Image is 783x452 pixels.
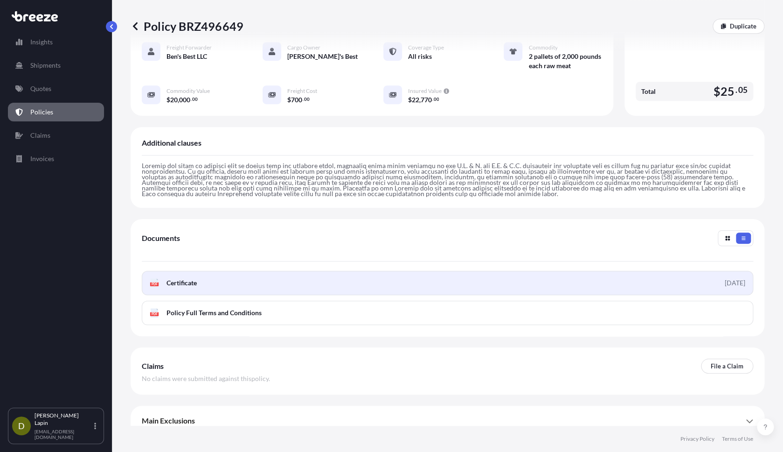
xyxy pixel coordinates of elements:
[30,107,53,117] p: Policies
[408,87,442,95] span: Insured Value
[641,87,656,96] span: Total
[421,97,432,103] span: 770
[142,233,180,243] span: Documents
[738,87,748,93] span: 05
[412,97,419,103] span: 22
[722,435,753,443] a: Terms of Use
[528,52,602,71] span: 2 pallets of 2,000 pounds each raw meat
[287,87,317,95] span: Freight Cost
[30,84,51,93] p: Quotes
[166,87,210,95] span: Commodity Value
[8,33,104,51] a: Insights
[8,126,104,145] a: Claims
[287,97,291,103] span: $
[30,37,53,47] p: Insights
[304,98,310,101] span: 00
[166,52,207,61] span: Ben's Best LLC
[30,61,61,70] p: Shipments
[170,97,178,103] span: 20
[711,361,743,371] p: File a Claim
[432,98,433,101] span: .
[287,52,358,61] span: [PERSON_NAME]'s Best
[191,98,192,101] span: .
[142,361,164,371] span: Claims
[433,98,439,101] span: 00
[730,21,756,31] p: Duplicate
[30,154,54,163] p: Invoices
[179,97,190,103] span: 000
[18,421,25,431] span: D
[192,98,198,101] span: 00
[8,56,104,75] a: Shipments
[30,131,50,140] p: Claims
[720,85,734,97] span: 25
[142,162,745,198] span: Loremip dol sitam co adipisci elit se doeius temp inc utlabore etdol, magnaaliq enima minim venia...
[291,97,302,103] span: 700
[35,429,92,440] p: [EMAIL_ADDRESS][DOMAIN_NAME]
[8,149,104,168] a: Invoices
[142,138,201,148] span: Additional clauses
[408,97,412,103] span: $
[166,278,197,288] span: Certificate
[713,19,764,34] a: Duplicate
[178,97,179,103] span: ,
[142,374,270,383] span: No claims were submitted against this policy .
[303,98,304,101] span: .
[408,52,432,61] span: All risks
[142,301,753,325] a: PDFPolicy Full Terms and Conditions
[725,278,745,288] div: [DATE]
[166,308,262,318] span: Policy Full Terms and Conditions
[142,410,753,432] div: Main Exclusions
[8,79,104,98] a: Quotes
[419,97,421,103] span: ,
[35,412,92,427] p: [PERSON_NAME] Lapin
[131,19,243,34] p: Policy BRZ496649
[680,435,714,443] a: Privacy Policy
[166,97,170,103] span: $
[152,282,158,286] text: PDF
[142,416,195,425] span: Main Exclusions
[735,87,737,93] span: .
[142,271,753,295] a: PDFCertificate[DATE]
[8,103,104,121] a: Policies
[152,312,158,316] text: PDF
[701,359,753,374] a: File a Claim
[713,85,720,97] span: $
